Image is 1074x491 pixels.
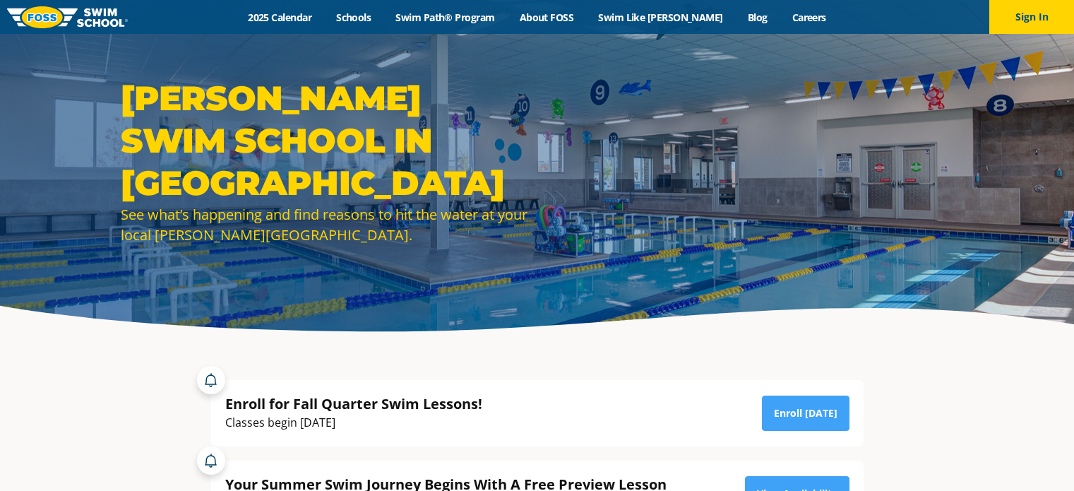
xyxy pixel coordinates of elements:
div: Enroll for Fall Quarter Swim Lessons! [225,394,482,413]
a: Swim Path® Program [383,11,507,24]
a: Enroll [DATE] [762,396,849,431]
a: About FOSS [507,11,586,24]
a: 2025 Calendar [236,11,324,24]
h1: [PERSON_NAME] Swim School in [GEOGRAPHIC_DATA] [121,77,530,204]
a: Careers [780,11,838,24]
img: FOSS Swim School Logo [7,6,128,28]
a: Swim Like [PERSON_NAME] [586,11,736,24]
a: Blog [735,11,780,24]
div: Classes begin [DATE] [225,413,482,432]
div: See what’s happening and find reasons to hit the water at your local [PERSON_NAME][GEOGRAPHIC_DATA]. [121,204,530,245]
a: Schools [324,11,383,24]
